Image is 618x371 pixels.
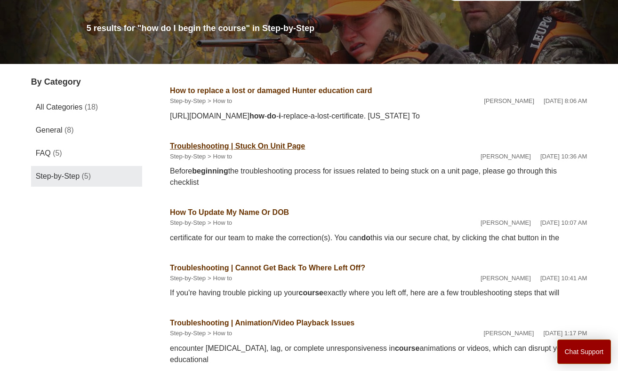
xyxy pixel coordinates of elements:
[213,219,232,226] a: How to
[170,218,206,228] li: Step-by-Step
[31,166,142,187] a: Step-by-Step (5)
[540,219,587,226] time: 02/26/2025, 10:07
[483,329,534,338] li: [PERSON_NAME]
[206,274,232,283] li: How to
[36,103,83,111] span: All Categories
[85,103,98,111] span: (18)
[170,153,206,160] a: Step-by-Step
[31,97,142,118] a: All Categories (18)
[543,330,587,337] time: 05/15/2024, 13:17
[170,111,587,122] div: [URL][DOMAIN_NAME] - - -replace-a-lost-certificate. [US_STATE] To
[31,76,142,88] h3: By Category
[557,339,611,364] button: Chat Support
[170,166,587,188] div: Before the troubleshooting process for issues related to being stuck on a unit page, please go th...
[481,274,531,283] li: [PERSON_NAME]
[170,274,206,283] li: Step-by-Step
[540,275,587,282] time: 05/15/2024, 10:41
[31,143,142,164] a: FAQ (5)
[213,97,232,104] a: How to
[481,152,531,161] li: [PERSON_NAME]
[206,96,232,106] li: How to
[170,330,206,337] a: Step-by-Step
[170,319,354,327] a: Troubleshooting | Animation/Video Playback Issues
[540,153,587,160] time: 05/15/2024, 10:36
[170,208,289,216] a: How To Update My Name Or DOB
[82,172,91,180] span: (5)
[64,126,74,134] span: (8)
[192,167,228,175] em: beginning
[170,142,305,150] a: Troubleshooting | Stuck On Unit Page
[170,87,372,95] a: How to replace a lost or damaged Hunter education card
[484,96,534,106] li: [PERSON_NAME]
[170,287,587,299] div: If you're having trouble picking up your exactly where you left off, here are a few troubleshooti...
[206,152,232,161] li: How to
[481,218,531,228] li: [PERSON_NAME]
[170,96,206,106] li: Step-by-Step
[170,97,206,104] a: Step-by-Step
[170,329,206,338] li: Step-by-Step
[213,153,232,160] a: How to
[170,275,206,282] a: Step-by-Step
[170,152,206,161] li: Step-by-Step
[544,97,587,104] time: 07/28/2022, 08:06
[213,330,232,337] a: How to
[213,275,232,282] a: How to
[170,264,365,272] a: Troubleshooting | Cannot Get Back To Where Left Off?
[361,234,371,242] em: do
[31,120,142,141] a: General (8)
[170,343,587,365] div: encounter [MEDICAL_DATA], lag, or complete unresponsiveness in animations or videos, which can di...
[36,126,63,134] span: General
[249,112,265,120] em: how
[36,149,51,157] span: FAQ
[36,172,80,180] span: Step-by-Step
[206,329,232,338] li: How to
[170,232,587,244] div: certificate for our team to make the correction(s). You can this via our secure chat, by clicking...
[53,149,62,157] span: (5)
[170,219,206,226] a: Step-by-Step
[299,289,323,297] em: course
[395,344,419,352] em: course
[267,112,276,120] em: do
[279,112,281,120] em: i
[87,22,587,35] h1: 5 results for "how do I begin the course" in Step-by-Step
[206,218,232,228] li: How to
